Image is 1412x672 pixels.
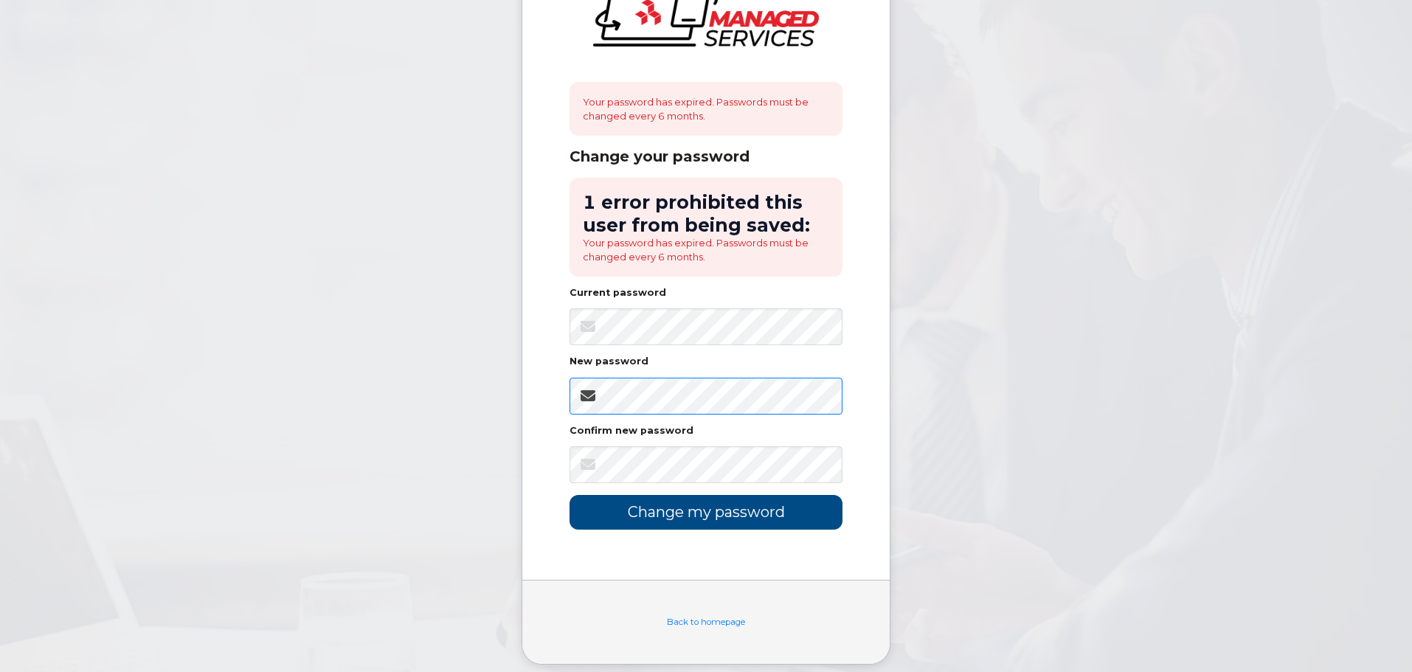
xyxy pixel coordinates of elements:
[570,148,842,166] div: Change your password
[667,617,745,627] a: Back to homepage
[583,236,829,263] li: Your password has expired. Passwords must be changed every 6 months.
[570,82,842,136] div: Your password has expired. Passwords must be changed every 6 months.
[570,288,666,298] label: Current password
[570,426,693,436] label: Confirm new password
[570,357,648,367] label: New password
[570,495,842,530] input: Change my password
[583,191,829,236] h2: 1 error prohibited this user from being saved:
